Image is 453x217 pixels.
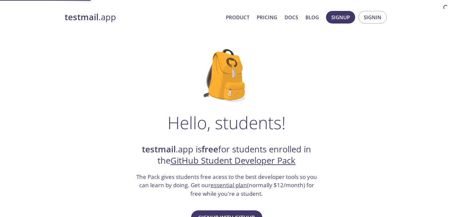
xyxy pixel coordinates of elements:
h3: The Pack gives students free acess to the best developer tools so you can learn by doing. Get our... [135,173,318,198]
button: Signup [326,11,355,24]
img: github-student-backpack.png [204,49,250,102]
a: Pricing [257,13,277,22]
h1: Hello, students! [167,113,286,133]
span: Signup [331,13,350,22]
h2: .app is for students enrolled in the [135,144,318,167]
button: Signin [358,11,387,24]
a: Docs [285,13,298,22]
span: Signin [364,13,381,22]
a: GitHub Student Developer Pack [170,155,295,166]
a: Blog [305,13,319,22]
strong: testmail [142,143,176,155]
strong: free [202,143,218,155]
strong: testmail [65,11,98,23]
a: Product [226,13,249,22]
a: testmail.app [65,12,221,23]
a: essential plan [211,181,247,189]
